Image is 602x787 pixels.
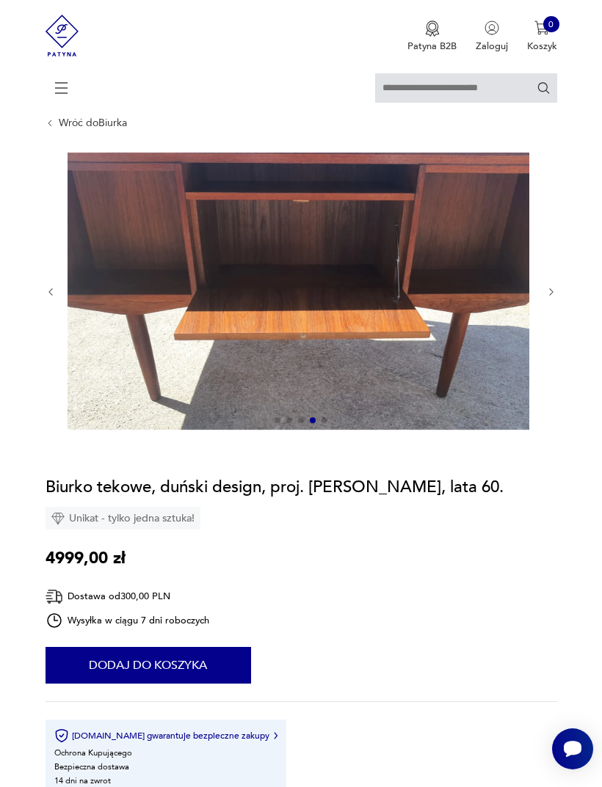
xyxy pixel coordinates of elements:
iframe: Smartsupp widget button [552,728,593,769]
h1: Biurko tekowe, duński design, proj. [PERSON_NAME], lata 60. [46,476,504,498]
div: 0 [543,16,559,32]
p: 4999,00 zł [46,547,126,569]
img: Zdjęcie produktu Biurko tekowe, duński design, proj. J. Svenstrup, Dania, lata 60. [68,153,529,429]
li: Bezpieczna dostawa [54,761,129,772]
button: [DOMAIN_NAME] gwarantuje bezpieczne zakupy [54,728,278,743]
img: Ikona diamentu [51,512,65,525]
a: Wróć doBiurka [59,117,127,129]
div: Wysyłka w ciągu 7 dni roboczych [46,612,209,629]
p: Koszyk [527,40,557,53]
img: Ikonka użytkownika [485,21,499,35]
img: Ikona koszyka [534,21,549,35]
div: Dostawa od 300,00 PLN [46,587,209,606]
button: 0Koszyk [527,21,557,53]
button: Szukaj [537,81,551,95]
a: Ikona medaluPatyna B2B [407,21,457,53]
li: 14 dni na zwrot [54,775,111,786]
button: Zaloguj [476,21,508,53]
button: Patyna B2B [407,21,457,53]
div: Unikat - tylko jedna sztuka! [46,507,200,530]
img: Ikona certyfikatu [54,728,69,743]
p: Patyna B2B [407,40,457,53]
img: Ikona medalu [425,21,440,37]
img: Ikona dostawy [46,587,63,606]
img: Ikona strzałki w prawo [274,732,278,739]
button: Dodaj do koszyka [46,647,251,684]
li: Ochrona Kupującego [54,747,132,758]
p: Zaloguj [476,40,508,53]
